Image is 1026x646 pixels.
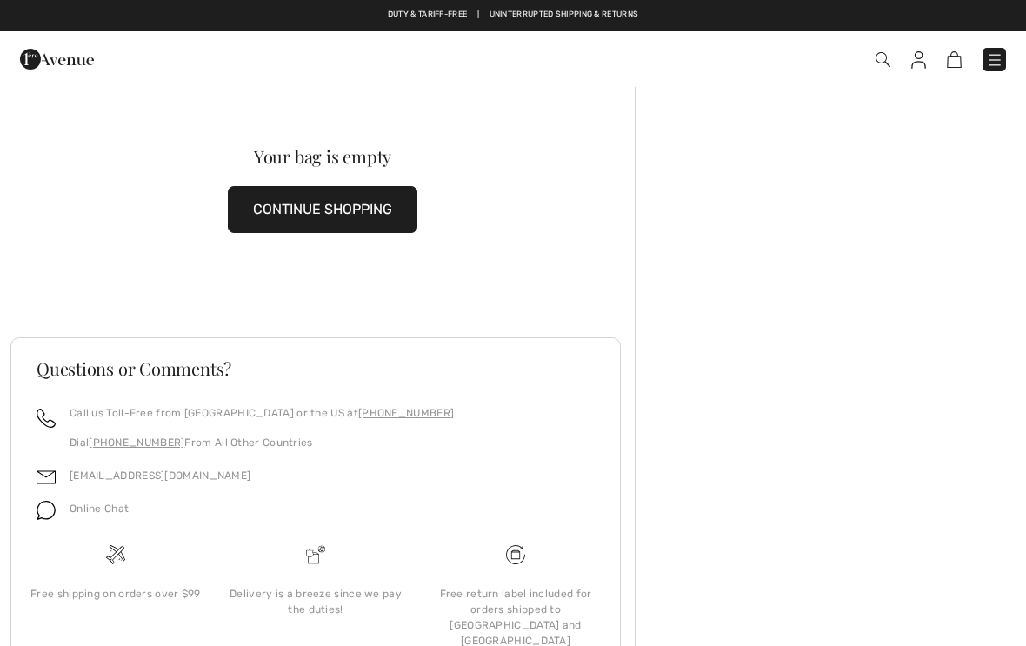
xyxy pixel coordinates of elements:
img: email [37,468,56,487]
img: Search [876,52,890,67]
div: Free shipping on orders over $99 [30,586,202,602]
a: [EMAIL_ADDRESS][DOMAIN_NAME] [70,470,250,482]
a: 1ère Avenue [20,50,94,66]
h3: Questions or Comments? [37,360,595,377]
img: Menu [986,51,1003,69]
img: Free shipping on orders over $99 [106,545,125,564]
img: Delivery is a breeze since we pay the duties! [306,545,325,564]
div: Your bag is empty [42,148,603,165]
div: Delivery is a breeze since we pay the duties! [230,586,402,617]
img: 1ère Avenue [20,42,94,77]
a: [PHONE_NUMBER] [89,436,184,449]
p: Call us Toll-Free from [GEOGRAPHIC_DATA] or the US at [70,405,454,421]
p: Dial From All Other Countries [70,435,454,450]
img: My Info [911,51,926,69]
img: chat [37,501,56,520]
a: [PHONE_NUMBER] [358,407,454,419]
img: Shopping Bag [947,51,962,68]
button: CONTINUE SHOPPING [228,186,417,233]
img: call [37,409,56,428]
img: Free shipping on orders over $99 [506,545,525,564]
span: Online Chat [70,503,129,515]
